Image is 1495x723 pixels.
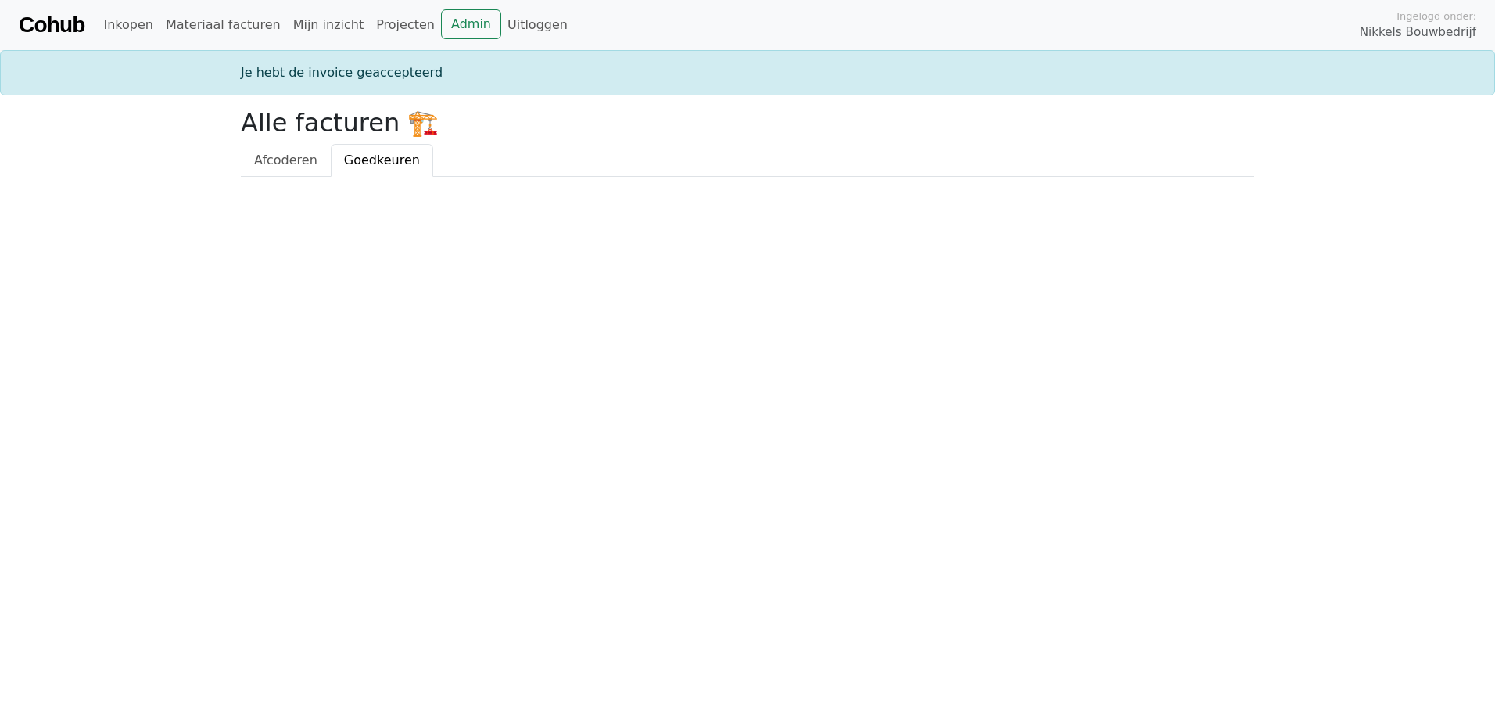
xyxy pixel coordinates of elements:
[19,6,84,44] a: Cohub
[241,108,1254,138] h2: Alle facturen 🏗️
[231,63,1264,82] div: Je hebt de invoice geaccepteerd
[254,153,317,167] span: Afcoderen
[370,9,441,41] a: Projecten
[331,144,433,177] a: Goedkeuren
[344,153,420,167] span: Goedkeuren
[241,144,331,177] a: Afcoderen
[287,9,371,41] a: Mijn inzicht
[160,9,287,41] a: Materiaal facturen
[1396,9,1476,23] span: Ingelogd onder:
[1360,23,1476,41] span: Nikkels Bouwbedrijf
[97,9,159,41] a: Inkopen
[441,9,501,39] a: Admin
[501,9,574,41] a: Uitloggen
